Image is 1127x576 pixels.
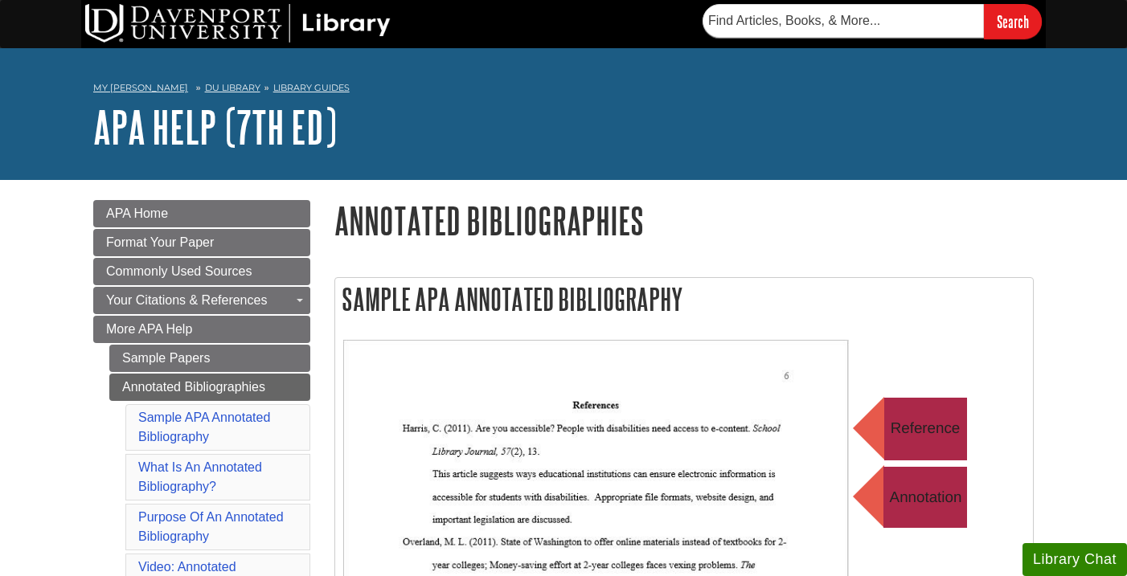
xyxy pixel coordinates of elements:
a: Library Guides [273,82,350,93]
input: Find Articles, Books, & More... [703,4,984,38]
a: More APA Help [93,316,310,343]
a: What Is An Annotated Bibliography? [138,460,262,493]
a: Sample APA Annotated Bibliography [138,411,270,443]
a: Sample Papers [109,345,310,372]
span: More APA Help [106,322,192,336]
h1: Annotated Bibliographies [334,200,1034,241]
nav: breadcrumb [93,77,1034,103]
a: Purpose Of An Annotated Bibliography [138,510,284,543]
span: Format Your Paper [106,235,214,249]
form: Searches DU Library's articles, books, and more [703,4,1042,39]
img: DU Library [85,4,391,43]
button: Library Chat [1022,543,1127,576]
a: DU Library [205,82,260,93]
span: APA Home [106,206,168,220]
a: Commonly Used Sources [93,258,310,285]
span: Your Citations & References [106,293,267,307]
input: Search [984,4,1042,39]
span: Commonly Used Sources [106,264,252,278]
a: APA Help (7th Ed) [93,102,337,152]
a: My [PERSON_NAME] [93,81,188,95]
a: Your Citations & References [93,287,310,314]
h2: Sample APA Annotated Bibliography [335,278,1033,321]
a: Annotated Bibliographies [109,374,310,401]
a: APA Home [93,200,310,227]
a: Format Your Paper [93,229,310,256]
